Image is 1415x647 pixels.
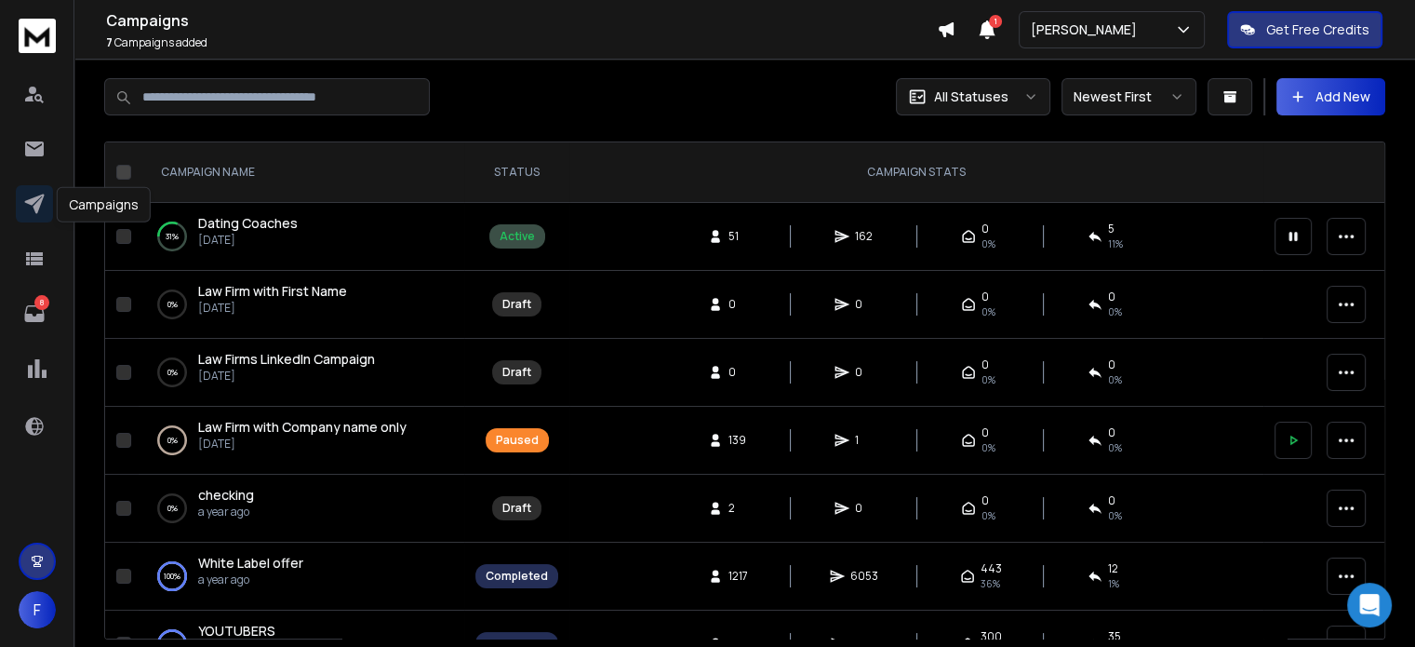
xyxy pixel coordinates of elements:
p: [PERSON_NAME] [1031,20,1144,39]
span: 1 [855,433,874,448]
button: Add New [1276,78,1385,115]
a: YOUTUBERS [198,622,275,640]
img: logo [19,19,56,53]
span: 36 % [981,576,1000,591]
a: White Label offer [198,554,303,573]
span: 0 [855,365,874,380]
p: 0 % [167,499,178,518]
span: 0 [728,297,747,312]
p: 31 % [166,227,179,246]
p: [DATE] [198,301,347,316]
span: 1217 [728,569,748,584]
span: 0 [1108,357,1115,372]
span: Law Firms LinkedIn Campaign [198,350,375,368]
div: Paused [496,433,539,448]
span: 0 [981,357,989,372]
span: 5 [1108,222,1115,236]
span: 0 [1108,493,1115,508]
p: Campaigns added [106,35,937,50]
p: All Statuses [934,88,1008,106]
span: 12 [1108,561,1118,576]
span: 0% [1108,372,1122,387]
span: 6053 [850,569,878,584]
span: 0 [855,501,874,516]
button: Newest First [1061,78,1196,115]
p: [DATE] [198,233,298,248]
p: 0 % [167,431,178,450]
div: Completed [486,569,548,584]
span: 1 [989,15,1002,28]
span: Law Firm with First Name [198,282,347,300]
span: 300 [981,629,1002,644]
th: STATUS [464,142,569,203]
span: Dating Coaches [198,214,298,232]
th: CAMPAIGN STATS [569,142,1263,203]
span: YOUTUBERS [198,622,275,640]
span: 51 [728,229,747,244]
span: 7 [106,34,113,50]
span: 0 % [981,440,995,455]
button: Get Free Credits [1227,11,1382,48]
span: 0% [1108,304,1122,319]
span: 0% [981,372,995,387]
td: 0%Law Firm with First Name[DATE] [139,271,464,339]
span: 0 [1108,290,1115,304]
div: Draft [502,297,531,312]
td: 31%Dating Coaches[DATE] [139,203,464,271]
span: 1 % [1108,576,1119,591]
span: 11 % [1108,236,1123,251]
p: Get Free Credits [1266,20,1369,39]
span: 0 [981,290,989,304]
span: checking [198,486,254,504]
p: 100 % [164,567,180,586]
span: White Label offer [198,554,303,572]
div: Draft [502,365,531,380]
p: a year ago [198,573,303,587]
span: 162 [855,229,874,244]
a: Law Firm with First Name [198,282,347,301]
span: 0 [981,222,989,236]
span: 0 [981,493,989,508]
td: 0%checkinga year ago [139,475,464,543]
th: CAMPAIGN NAME [139,142,464,203]
h1: Campaigns [106,9,937,32]
p: 0 % [167,363,178,382]
a: 8 [16,295,53,332]
div: Active [500,229,535,244]
p: a year ago [198,505,254,519]
span: 2 [728,501,747,516]
span: 0% [981,236,995,251]
button: F [19,591,56,628]
a: checking [198,486,254,505]
span: 0% [1108,508,1122,523]
span: 139 [728,433,747,448]
div: Campaigns [57,187,151,222]
span: 0% [981,508,995,523]
span: 0 % [1108,440,1122,455]
a: Law Firm with Company name only [198,418,407,437]
p: 0 % [167,295,178,314]
span: 0 [981,425,989,440]
span: 0% [981,304,995,319]
a: Law Firms LinkedIn Campaign [198,350,375,369]
span: 0 [855,297,874,312]
span: 0 [728,365,747,380]
div: Open Intercom Messenger [1347,583,1392,627]
td: 0%Law Firms LinkedIn Campaign[DATE] [139,339,464,407]
span: 0 [1108,425,1115,440]
td: 100%White Label offera year ago [139,543,464,611]
span: 443 [981,561,1002,576]
p: [DATE] [198,369,375,384]
td: 0%Law Firm with Company name only[DATE] [139,407,464,475]
a: Dating Coaches [198,214,298,233]
p: [DATE] [198,437,407,452]
p: 8 [34,295,49,310]
span: 35 [1108,629,1121,644]
div: Draft [502,501,531,516]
